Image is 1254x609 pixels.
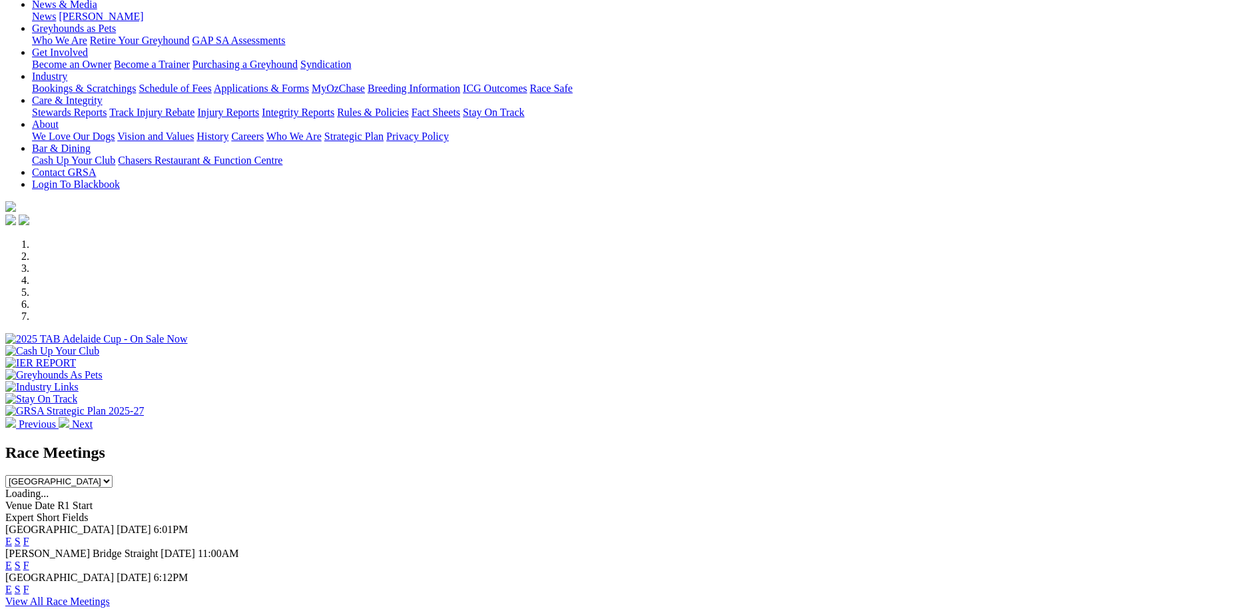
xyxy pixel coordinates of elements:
a: Get Involved [32,47,88,58]
a: Stay On Track [463,107,524,118]
span: [DATE] [117,572,151,583]
img: chevron-left-pager-white.svg [5,417,16,428]
a: Race Safe [529,83,572,94]
a: GAP SA Assessments [192,35,286,46]
a: Stewards Reports [32,107,107,118]
a: MyOzChase [312,83,365,94]
span: Loading... [5,488,49,499]
a: E [5,584,12,595]
img: IER REPORT [5,357,76,369]
span: [GEOGRAPHIC_DATA] [5,572,114,583]
a: Integrity Reports [262,107,334,118]
a: Vision and Values [117,131,194,142]
a: Strategic Plan [324,131,384,142]
a: Cash Up Your Club [32,155,115,166]
span: [PERSON_NAME] Bridge Straight [5,548,158,559]
a: Retire Your Greyhound [90,35,190,46]
img: Stay On Track [5,393,77,405]
img: Greyhounds As Pets [5,369,103,381]
a: About [32,119,59,130]
img: logo-grsa-white.png [5,201,16,212]
a: Syndication [300,59,351,70]
a: [PERSON_NAME] [59,11,143,22]
span: Venue [5,500,32,511]
a: Contact GRSA [32,167,96,178]
span: [GEOGRAPHIC_DATA] [5,524,114,535]
a: Schedule of Fees [139,83,211,94]
span: [DATE] [117,524,151,535]
img: facebook.svg [5,215,16,225]
a: S [15,536,21,547]
a: Become a Trainer [114,59,190,70]
a: F [23,536,29,547]
a: Who We Are [266,131,322,142]
img: Cash Up Your Club [5,345,99,357]
a: Industry [32,71,67,82]
span: Short [37,512,60,523]
a: Privacy Policy [386,131,449,142]
a: Bookings & Scratchings [32,83,136,94]
span: Previous [19,418,56,430]
a: Applications & Forms [214,83,309,94]
a: Track Injury Rebate [109,107,194,118]
a: Who We Are [32,35,87,46]
a: Greyhounds as Pets [32,23,116,34]
span: 6:01PM [154,524,188,535]
img: chevron-right-pager-white.svg [59,417,69,428]
a: Previous [5,418,59,430]
img: twitter.svg [19,215,29,225]
img: Industry Links [5,381,79,393]
span: Date [35,500,55,511]
a: Become an Owner [32,59,111,70]
img: 2025 TAB Adelaide Cup - On Sale Now [5,333,188,345]
div: About [32,131,1249,143]
a: History [196,131,228,142]
span: 6:12PM [154,572,188,583]
div: News & Media [32,11,1249,23]
img: GRSA Strategic Plan 2025-27 [5,405,144,417]
h2: Race Meetings [5,444,1249,462]
div: Bar & Dining [32,155,1249,167]
a: Breeding Information [368,83,460,94]
a: E [5,536,12,547]
a: View All Race Meetings [5,596,110,607]
span: Expert [5,512,34,523]
a: Purchasing a Greyhound [192,59,298,70]
a: S [15,584,21,595]
a: Next [59,418,93,430]
a: Care & Integrity [32,95,103,106]
a: Careers [231,131,264,142]
a: F [23,584,29,595]
a: News [32,11,56,22]
a: Injury Reports [197,107,259,118]
a: ICG Outcomes [463,83,527,94]
span: Next [72,418,93,430]
a: Bar & Dining [32,143,91,154]
a: Fact Sheets [412,107,460,118]
div: Greyhounds as Pets [32,35,1249,47]
div: Get Involved [32,59,1249,71]
a: E [5,560,12,571]
span: [DATE] [160,548,195,559]
a: Login To Blackbook [32,179,120,190]
span: Fields [62,512,88,523]
a: F [23,560,29,571]
span: R1 Start [57,500,93,511]
a: S [15,560,21,571]
a: Rules & Policies [337,107,409,118]
div: Industry [32,83,1249,95]
a: Chasers Restaurant & Function Centre [118,155,282,166]
div: Care & Integrity [32,107,1249,119]
span: 11:00AM [198,548,239,559]
a: We Love Our Dogs [32,131,115,142]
